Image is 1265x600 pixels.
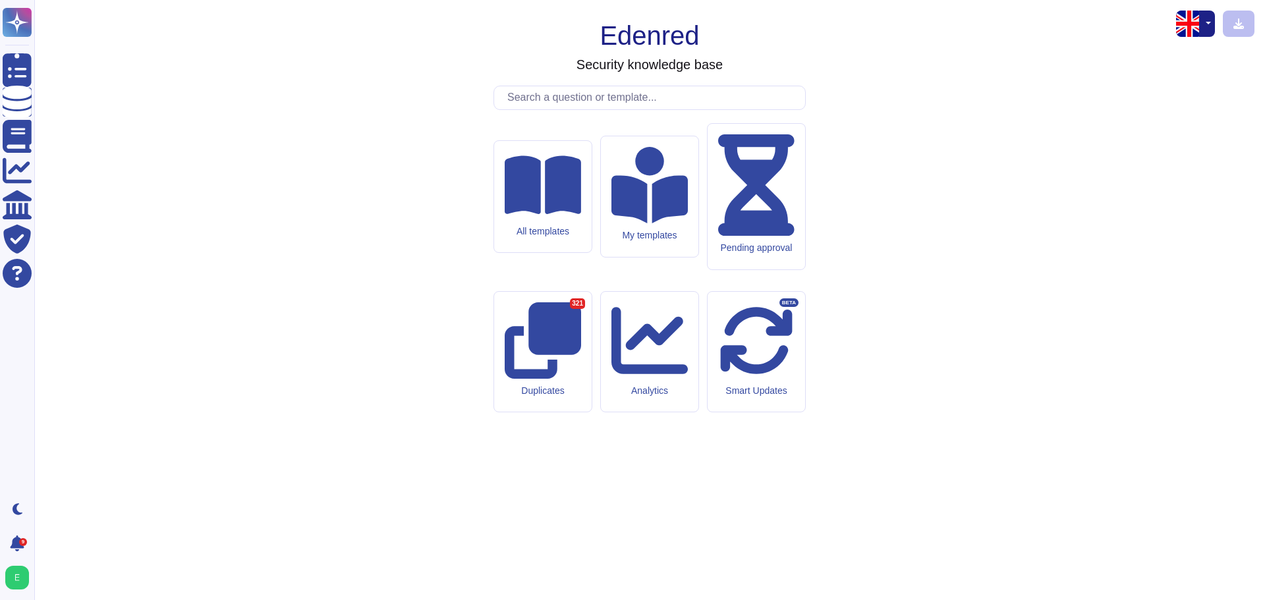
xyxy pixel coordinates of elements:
button: user [3,563,38,592]
div: Analytics [611,385,688,396]
div: 9 [19,538,27,546]
div: All templates [505,226,581,237]
h3: Security knowledge base [576,57,723,72]
img: en [1176,11,1202,37]
div: Smart Updates [718,385,795,396]
div: My templates [611,230,688,241]
div: BETA [779,298,799,308]
div: Pending approval [718,242,795,254]
h1: Edenred [600,20,699,51]
div: 321 [570,298,585,309]
img: user [5,566,29,589]
div: Duplicates [505,385,581,396]
input: Search a question or template... [501,86,805,109]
